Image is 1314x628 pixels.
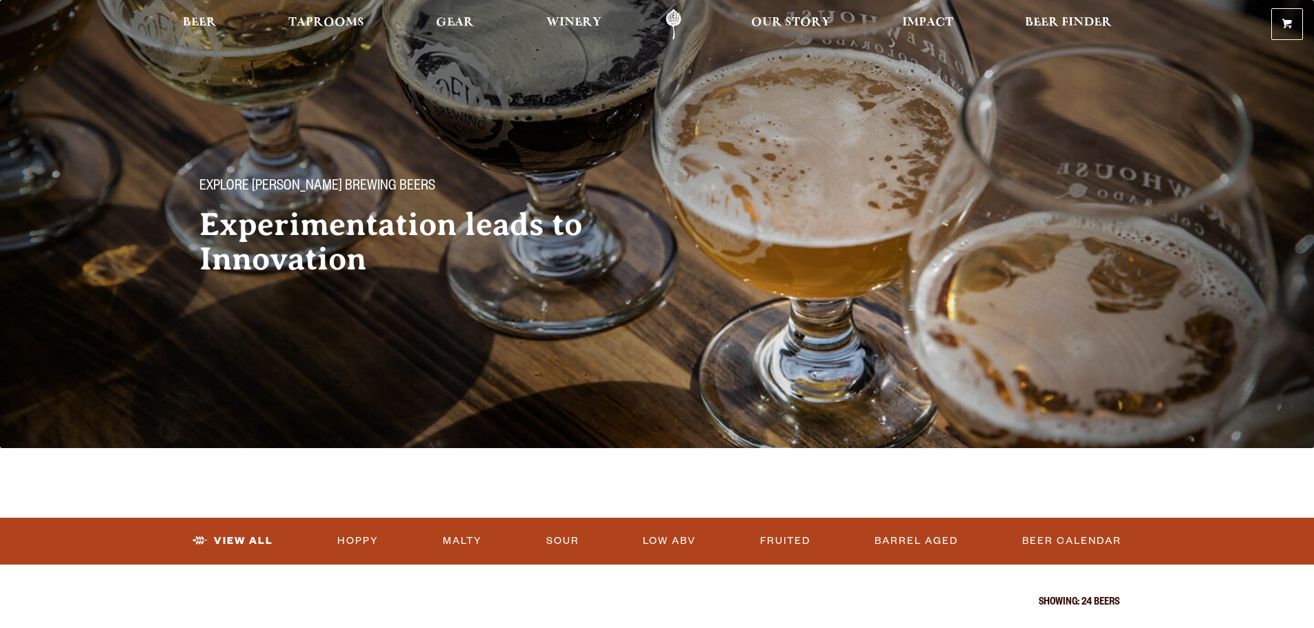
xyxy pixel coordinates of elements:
[1016,9,1121,40] a: Beer Finder
[427,9,483,40] a: Gear
[183,17,217,28] span: Beer
[537,9,610,40] a: Winery
[648,9,699,40] a: Odell Home
[742,9,839,40] a: Our Story
[187,525,279,557] a: View All
[279,9,373,40] a: Taprooms
[1025,17,1112,28] span: Beer Finder
[751,17,830,28] span: Our Story
[869,525,964,557] a: Barrel Aged
[902,17,953,28] span: Impact
[755,525,816,557] a: Fruited
[288,17,364,28] span: Taprooms
[174,9,226,40] a: Beer
[332,525,384,557] a: Hoppy
[893,9,962,40] a: Impact
[637,525,701,557] a: Low ABV
[199,207,630,276] h2: Experimentation leads to Innovation
[541,525,585,557] a: Sour
[1017,525,1127,557] a: Beer Calendar
[437,525,488,557] a: Malty
[436,17,474,28] span: Gear
[546,17,601,28] span: Winery
[195,598,1119,609] p: Showing: 24 Beers
[199,179,435,196] span: Explore [PERSON_NAME] Brewing Beers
